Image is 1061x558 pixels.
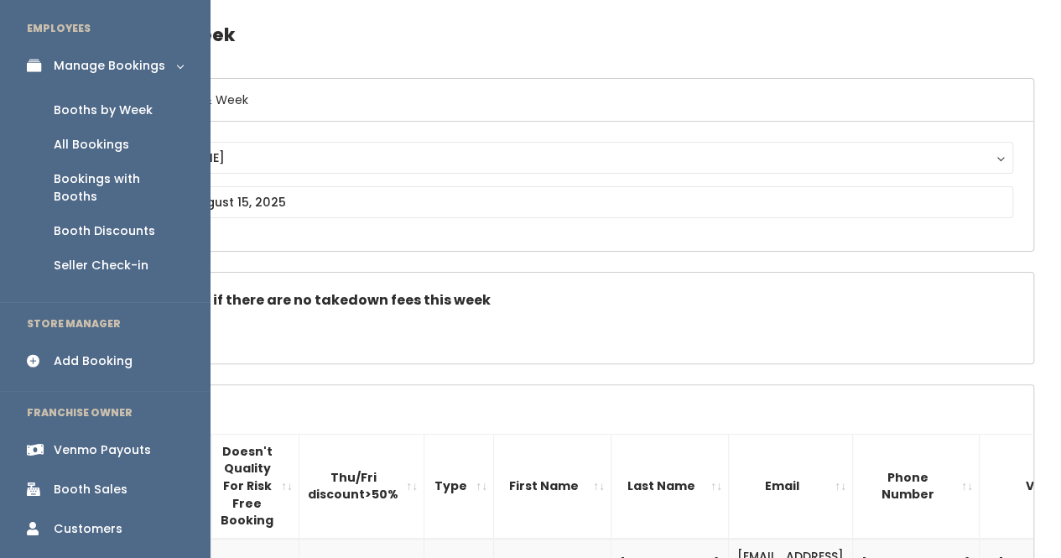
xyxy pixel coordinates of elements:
div: Customers [54,520,122,538]
th: Doesn't Quality For Risk Free Booking : activate to sort column ascending [212,434,299,538]
div: Bookings with Booths [54,170,183,206]
h5: Check this box if there are no takedown fees this week [107,293,1013,308]
h4: Booths by Week [86,12,1034,58]
th: Last Name: activate to sort column ascending [611,434,729,538]
th: Thu/Fri discount&gt;50%: activate to sort column ascending [299,434,424,538]
th: Email: activate to sort column ascending [729,434,853,538]
div: Manage Bookings [54,57,165,75]
h6: Select Location & Week [86,79,1033,122]
div: Venmo Payouts [54,441,151,459]
div: Booth Sales [54,481,127,498]
button: [PERSON_NAME] [107,142,1013,174]
th: Type: activate to sort column ascending [424,434,494,538]
div: Seller Check-in [54,257,148,274]
div: Booth Discounts [54,222,155,240]
th: First Name: activate to sort column ascending [494,434,611,538]
div: [PERSON_NAME] [122,149,997,167]
input: August 9 - August 15, 2025 [107,186,1013,218]
th: Phone Number: activate to sort column ascending [853,434,980,538]
div: Add Booking [54,352,133,370]
div: All Bookings [54,136,129,154]
div: Booths by Week [54,102,153,119]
